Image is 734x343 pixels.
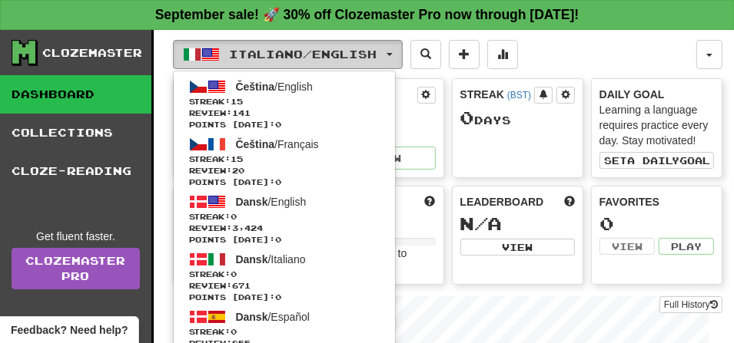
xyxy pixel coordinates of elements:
span: 15 [231,97,243,106]
a: Dansk/ItalianoStreak:0 Review:671Points [DATE]:0 [174,248,395,305]
span: / Français [236,138,319,150]
span: N/A [460,213,503,234]
button: More stats [487,40,518,69]
span: a daily [627,155,679,166]
span: Streak: [189,211,380,223]
strong: September sale! 🚀 30% off Clozemaster Pro now through [DATE]! [155,7,580,22]
button: View [599,238,655,255]
button: View [460,239,575,256]
button: Add sentence to collection [449,40,480,69]
span: / Italiano [236,253,306,265]
button: Play [659,238,714,255]
div: Clozemaster [42,45,142,61]
button: Search sentences [410,40,441,69]
span: 0 [460,107,475,128]
span: Dansk [236,196,268,208]
a: Dansk/EnglishStreak:0 Review:3,424Points [DATE]:0 [174,190,395,248]
span: Review: 671 [189,280,380,292]
div: Day s [460,108,575,128]
span: Review: 3,424 [189,223,380,234]
span: 0 [231,212,237,221]
a: (BST) [507,90,531,101]
span: Streak: [189,153,380,165]
div: Daily Goal [599,87,714,102]
span: Streak: [189,96,380,107]
button: Italiano/English [173,40,403,69]
span: 15 [231,154,243,163]
span: / Español [236,311,311,323]
span: Review: 20 [189,165,380,176]
button: Full History [659,296,722,313]
span: Leaderboard [460,194,544,209]
div: 0 [599,214,714,233]
a: ClozemasterPro [12,248,140,289]
span: Dansk [236,311,268,323]
div: Streak [460,87,534,102]
span: Points [DATE]: 0 [189,176,380,188]
span: Points [DATE]: 0 [189,119,380,130]
span: 0 [231,269,237,279]
div: Favorites [599,194,714,209]
span: Čeština [236,138,275,150]
span: / English [236,81,313,93]
span: Points [DATE]: 0 [189,292,380,303]
span: Streak: [189,269,380,280]
span: Points [DATE]: 0 [189,234,380,246]
span: Čeština [236,81,275,93]
span: 0 [231,327,237,336]
span: Streak: [189,326,380,338]
span: Open feedback widget [11,322,128,338]
button: Seta dailygoal [599,152,714,169]
div: Get fluent faster. [12,229,140,244]
span: Italiano / English [230,48,377,61]
a: Čeština/EnglishStreak:15 Review:141Points [DATE]:0 [174,75,395,133]
span: This week in points, UTC [564,194,575,209]
span: Score more points to level up [425,194,436,209]
span: / English [236,196,307,208]
div: Learning a language requires practice every day. Stay motivated! [599,102,714,148]
span: Review: 141 [189,107,380,119]
span: Dansk [236,253,268,265]
a: Čeština/FrançaisStreak:15 Review:20Points [DATE]:0 [174,133,395,190]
